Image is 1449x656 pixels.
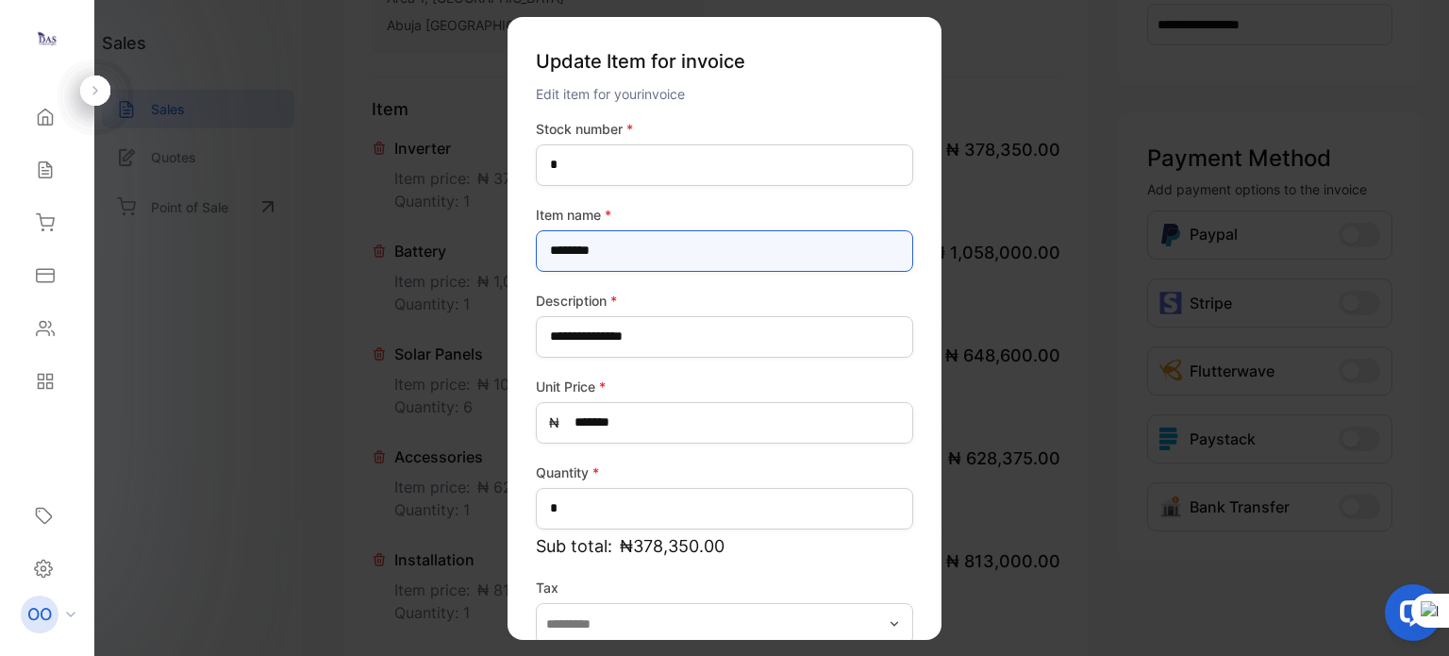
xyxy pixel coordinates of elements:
[536,39,913,82] p: Update Item for invoice
[536,577,913,597] label: Tax
[536,290,913,310] label: Description
[620,532,724,558] span: ₦378,350.00
[27,602,52,627] p: OO
[1370,577,1449,656] iframe: LiveChat chat widget
[536,85,685,101] span: Edit item for your invoice
[549,412,559,432] span: ₦
[536,118,913,138] label: Stock number
[536,532,913,558] p: Sub total:
[33,25,61,53] img: logo
[536,376,913,395] label: Unit Price
[536,462,913,481] label: Quantity
[536,204,913,224] label: Item name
